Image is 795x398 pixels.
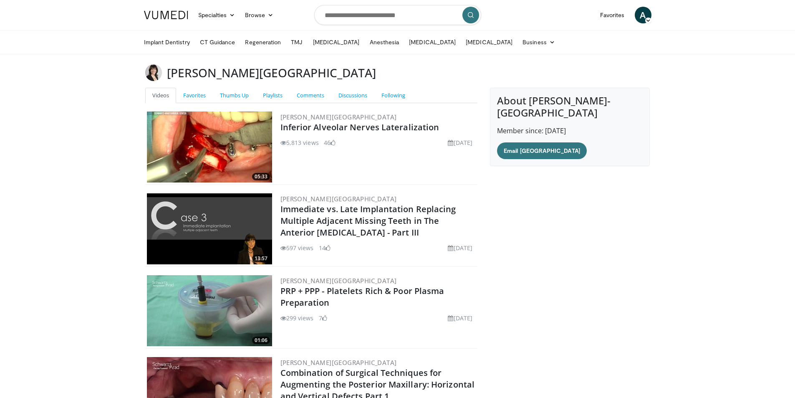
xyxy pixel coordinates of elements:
p: Member since: [DATE] [497,126,643,136]
input: Search topics, interventions [314,5,481,25]
li: 597 views [280,243,314,252]
li: [DATE] [448,314,472,322]
img: Avatar [145,64,162,81]
img: 6e7f9309-f599-431a-be2c-d05d159d85d8.300x170_q85_crop-smart_upscale.jpg [147,275,272,346]
h3: [PERSON_NAME][GEOGRAPHIC_DATA] [167,64,376,81]
a: Thumbs Up [213,88,256,103]
a: Comments [290,88,331,103]
li: 14 [319,243,331,252]
a: Favorites [595,7,630,23]
a: Specialties [193,7,240,23]
a: Discussions [331,88,374,103]
img: be4759fb-da36-40f3-a440-ef1ffeb136b6.300x170_q85_crop-smart_upscale.jpg [147,112,272,183]
a: [PERSON_NAME][GEOGRAPHIC_DATA] [280,276,397,285]
a: [PERSON_NAME][GEOGRAPHIC_DATA] [280,358,397,367]
li: [DATE] [448,138,472,147]
span: 01:06 [252,337,270,344]
li: 5,813 views [280,138,319,147]
a: Business [517,34,560,51]
li: 46 [324,138,336,147]
a: Implant Dentistry [139,34,195,51]
img: VuMedi Logo [144,11,188,19]
a: Inferior Alveolar Nerves Lateralization [280,122,439,133]
a: Following [374,88,412,103]
a: 01:06 [147,275,272,346]
li: 7 [319,314,327,322]
a: Browse [240,7,278,23]
img: ab5d8cc3-10a3-44dc-97b6-0f407d7cf671.300x170_q85_crop-smart_upscale.jpg [147,193,272,264]
a: Anesthesia [365,34,404,51]
a: Videos [145,88,176,103]
a: Immediate vs. Late Implantation Replacing Multiple Adjacent Missing Teeth in The Anterior [MEDICA... [280,203,456,238]
li: 299 views [280,314,314,322]
a: [MEDICAL_DATA] [404,34,461,51]
a: 13:57 [147,193,272,264]
span: 05:33 [252,173,270,180]
a: Favorites [176,88,213,103]
a: Regeneration [240,34,286,51]
a: [MEDICAL_DATA] [461,34,517,51]
a: 05:33 [147,112,272,183]
a: Email [GEOGRAPHIC_DATA] [497,142,587,159]
a: CT Guidance [195,34,240,51]
h4: About [PERSON_NAME]-[GEOGRAPHIC_DATA] [497,95,643,119]
a: Playlists [256,88,290,103]
li: [DATE] [448,243,472,252]
a: A [635,7,651,23]
a: [PERSON_NAME][GEOGRAPHIC_DATA] [280,113,397,121]
a: TMJ [286,34,308,51]
span: 13:57 [252,255,270,262]
a: PRP + PPP - Platelets Rich & Poor Plasma Preparation [280,285,444,308]
a: [PERSON_NAME][GEOGRAPHIC_DATA] [280,195,397,203]
a: [MEDICAL_DATA] [308,34,365,51]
